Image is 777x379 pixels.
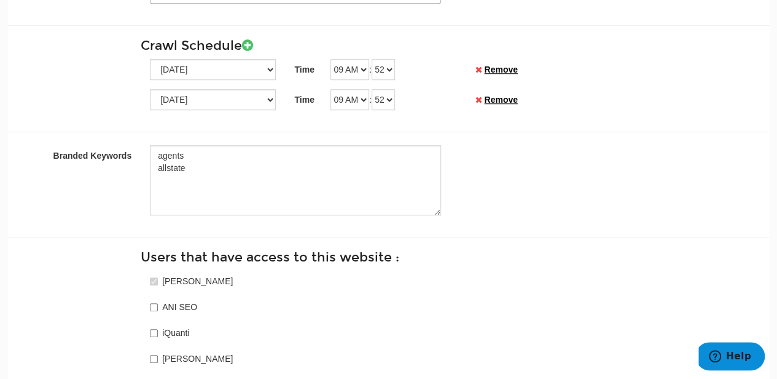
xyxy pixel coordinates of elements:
h3: Users that have access to this website : [141,250,760,265]
label: [PERSON_NAME] [162,349,233,364]
iframe: Opens a widget where you can find more information [698,342,765,373]
a: Remove [484,65,517,74]
label: ANI SEO [162,298,197,312]
h3: Crawl Schedule [141,39,760,53]
div: : [321,89,466,110]
div: : [321,59,466,80]
label: Time [294,89,314,106]
a: Add New Crawl Time [242,38,253,54]
label: Branded Keywords [17,145,141,162]
a: Remove [484,95,517,105]
label: [PERSON_NAME] [162,272,233,286]
label: iQuanti [162,324,189,338]
label: Time [294,59,314,76]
